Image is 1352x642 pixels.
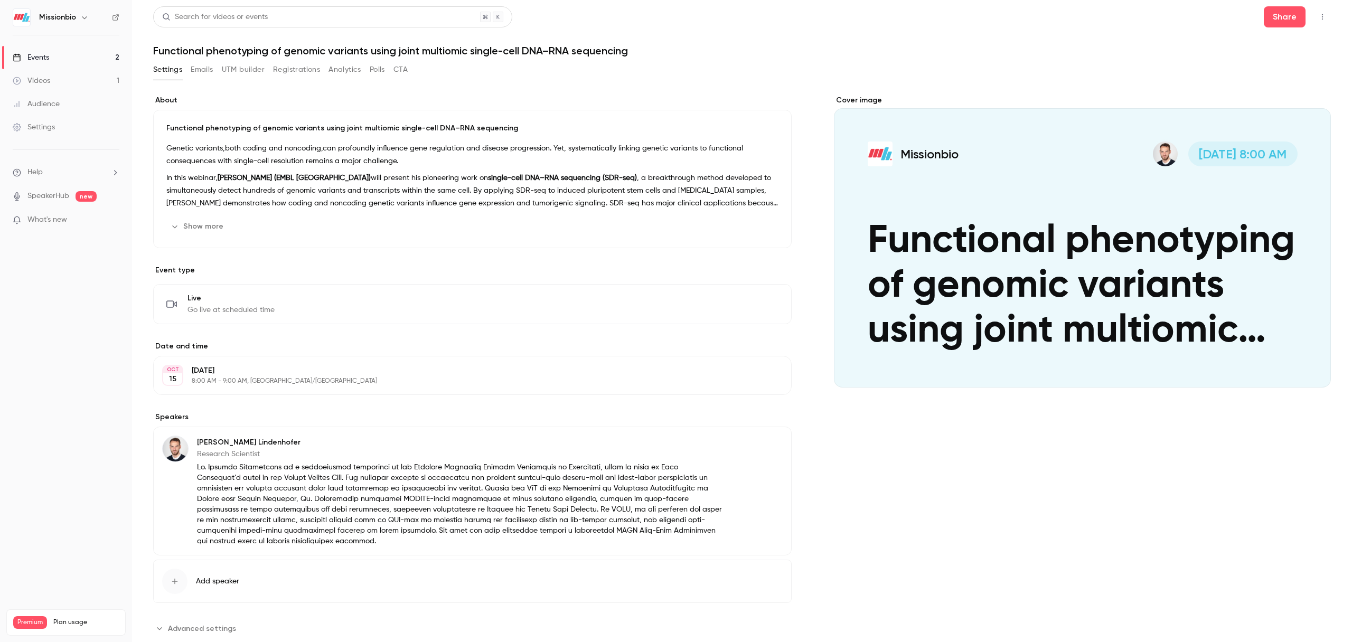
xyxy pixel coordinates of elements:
[273,61,320,78] button: Registrations
[153,427,792,555] div: Dr Dominik Lindenhofer[PERSON_NAME] LindenhoferResearch ScientistLo. Ipsumdo Sitametcons ad e sed...
[162,12,268,23] div: Search for videos or events
[163,436,188,461] img: Dr Dominik Lindenhofer
[39,12,76,23] h6: Missionbio
[187,305,275,315] span: Go live at scheduled time
[168,623,236,634] span: Advanced settings
[187,293,275,304] span: Live
[153,412,792,422] label: Speakers
[834,95,1331,106] label: Cover image
[166,142,778,167] p: Genetic variants,both coding and noncoding,can profoundly influence gene regulation and disease p...
[13,75,50,86] div: Videos
[197,437,723,448] p: [PERSON_NAME] Lindenhofer
[27,191,69,202] a: SpeakerHub
[76,191,97,202] span: new
[153,620,792,637] section: Advanced settings
[166,172,778,210] p: In this webinar, will present his pioneering work on , a breakthrough method developed to simulta...
[13,167,119,178] li: help-dropdown-opener
[192,377,736,385] p: 8:00 AM - 9:00 AM, [GEOGRAPHIC_DATA]/[GEOGRAPHIC_DATA]
[191,61,213,78] button: Emails
[153,341,792,352] label: Date and time
[192,365,736,376] p: [DATE]
[153,44,1331,57] h1: Functional phenotyping of genomic variants using joint multiomic single-cell DNA–RNA sequencing
[169,374,176,384] p: 15
[53,618,119,627] span: Plan usage
[166,218,230,235] button: Show more
[153,61,182,78] button: Settings
[1264,6,1306,27] button: Share
[27,167,43,178] span: Help
[153,560,792,603] button: Add speaker
[370,61,385,78] button: Polls
[13,616,47,629] span: Premium
[13,122,55,133] div: Settings
[834,95,1331,388] section: Cover image
[222,61,265,78] button: UTM builder
[13,99,60,109] div: Audience
[488,174,637,182] strong: single-cell DNA–RNA sequencing (SDR-seq)
[163,366,182,373] div: OCT
[197,462,723,546] p: Lo. Ipsumdo Sitametcons ad e seddoeiusmod temporinci ut lab Etdolore Magnaaliq Enimadm Veniamquis...
[153,95,792,106] label: About
[107,215,119,225] iframe: Noticeable Trigger
[196,576,239,587] span: Add speaker
[328,61,361,78] button: Analytics
[27,214,67,225] span: What's new
[197,449,723,459] p: Research Scientist
[153,265,792,276] p: Event type
[13,9,30,26] img: Missionbio
[393,61,408,78] button: CTA
[153,620,242,637] button: Advanced settings
[218,174,371,182] strong: [PERSON_NAME] (EMBL [GEOGRAPHIC_DATA])
[13,52,49,63] div: Events
[166,123,778,134] p: Functional phenotyping of genomic variants using joint multiomic single-cell DNA–RNA sequencing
